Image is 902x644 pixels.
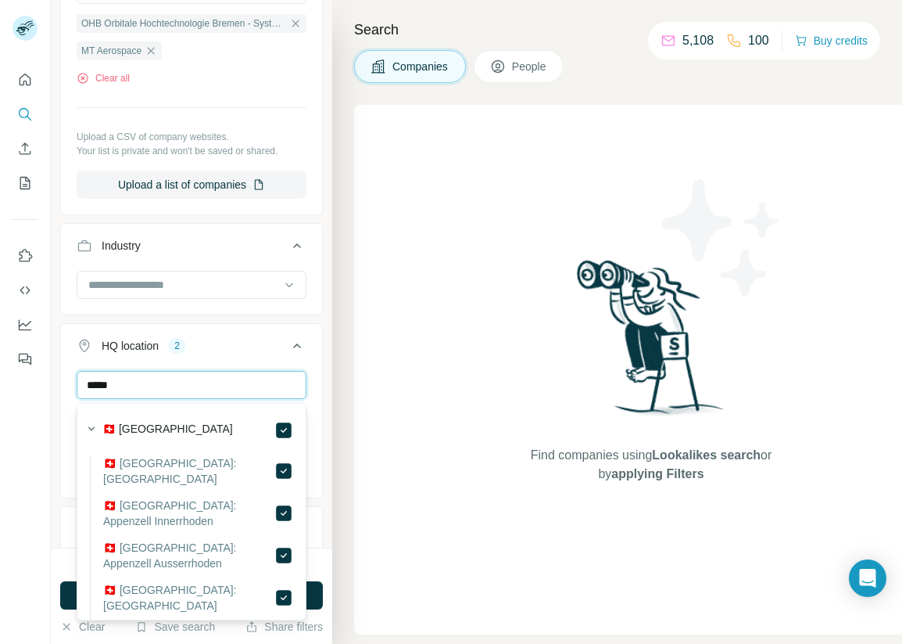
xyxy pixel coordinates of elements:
[81,16,286,31] span: OHB Orbitale Hochtechnologie Bremen - System AG
[61,510,322,548] button: Annual revenue ($)
[13,276,38,304] button: Use Surfe API
[77,130,306,144] p: Upload a CSV of company websites.
[103,540,274,571] label: 🇨🇭 [GEOGRAPHIC_DATA]: Appenzell Ausserrhoden
[795,30,868,52] button: Buy credits
[245,619,323,635] button: Share filters
[81,44,141,58] span: MT Aerospace
[102,238,141,254] div: Industry
[61,227,322,271] button: Industry
[60,619,105,635] button: Clear
[103,582,274,613] label: 🇨🇭 [GEOGRAPHIC_DATA]: [GEOGRAPHIC_DATA]
[13,169,38,197] button: My lists
[652,448,761,462] span: Lookalikes search
[102,421,233,440] label: 🇨🇭 [GEOGRAPHIC_DATA]
[526,446,776,484] span: Find companies using or by
[77,171,306,199] button: Upload a list of companies
[103,498,274,529] label: 🇨🇭 [GEOGRAPHIC_DATA]: Appenzell Innerrhoden
[13,345,38,373] button: Feedback
[611,467,703,480] span: applying Filters
[354,19,883,41] h4: Search
[570,256,732,430] img: Surfe Illustration - Woman searching with binoculars
[135,619,215,635] button: Save search
[60,581,323,610] button: Run search
[651,167,792,308] img: Surfe Illustration - Stars
[77,144,306,158] p: Your list is private and won't be saved or shared.
[849,559,886,597] div: Open Intercom Messenger
[103,455,274,487] label: 🇨🇭 [GEOGRAPHIC_DATA]: [GEOGRAPHIC_DATA]
[13,66,38,94] button: Quick start
[13,135,38,163] button: Enrich CSV
[168,339,186,353] div: 2
[77,71,130,85] button: Clear all
[13,100,38,128] button: Search
[102,338,159,354] div: HQ location
[512,59,548,74] span: People
[748,31,769,50] p: 100
[13,242,38,270] button: Use Surfe on LinkedIn
[392,59,449,74] span: Companies
[13,311,38,339] button: Dashboard
[61,327,322,371] button: HQ location2
[682,31,714,50] p: 5,108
